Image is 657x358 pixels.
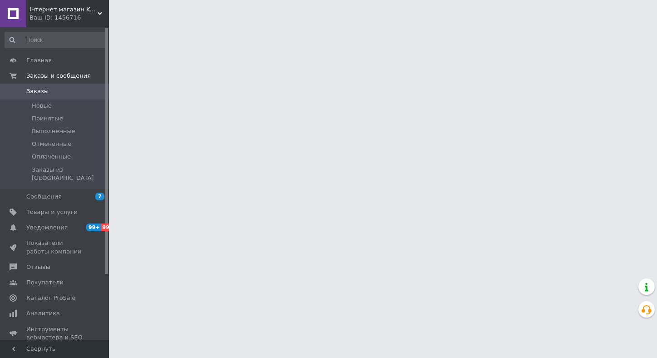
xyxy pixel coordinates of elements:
[26,294,75,302] span: Каталог ProSale
[101,224,116,231] span: 99+
[29,5,98,14] span: Інтернет магазин KupiPartu
[26,56,52,65] span: Главная
[5,32,107,48] input: Поиск
[32,127,75,135] span: Выполненные
[26,87,49,95] span: Заказы
[26,309,60,318] span: Аналитика
[26,224,68,232] span: Уведомления
[32,166,106,182] span: Заказы из [GEOGRAPHIC_DATA]
[26,72,91,80] span: Заказы и сообщения
[26,325,84,342] span: Инструменты вебмастера и SEO
[32,114,63,123] span: Принятые
[32,140,71,148] span: Отмененные
[26,193,62,201] span: Сообщения
[32,153,71,161] span: Оплаченные
[26,263,50,271] span: Отзывы
[32,102,52,110] span: Новые
[26,208,78,216] span: Товары и услуги
[86,224,101,231] span: 99+
[26,239,84,255] span: Показатели работы компании
[29,14,109,22] div: Ваш ID: 1456716
[95,193,104,200] span: 7
[26,278,64,287] span: Покупатели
